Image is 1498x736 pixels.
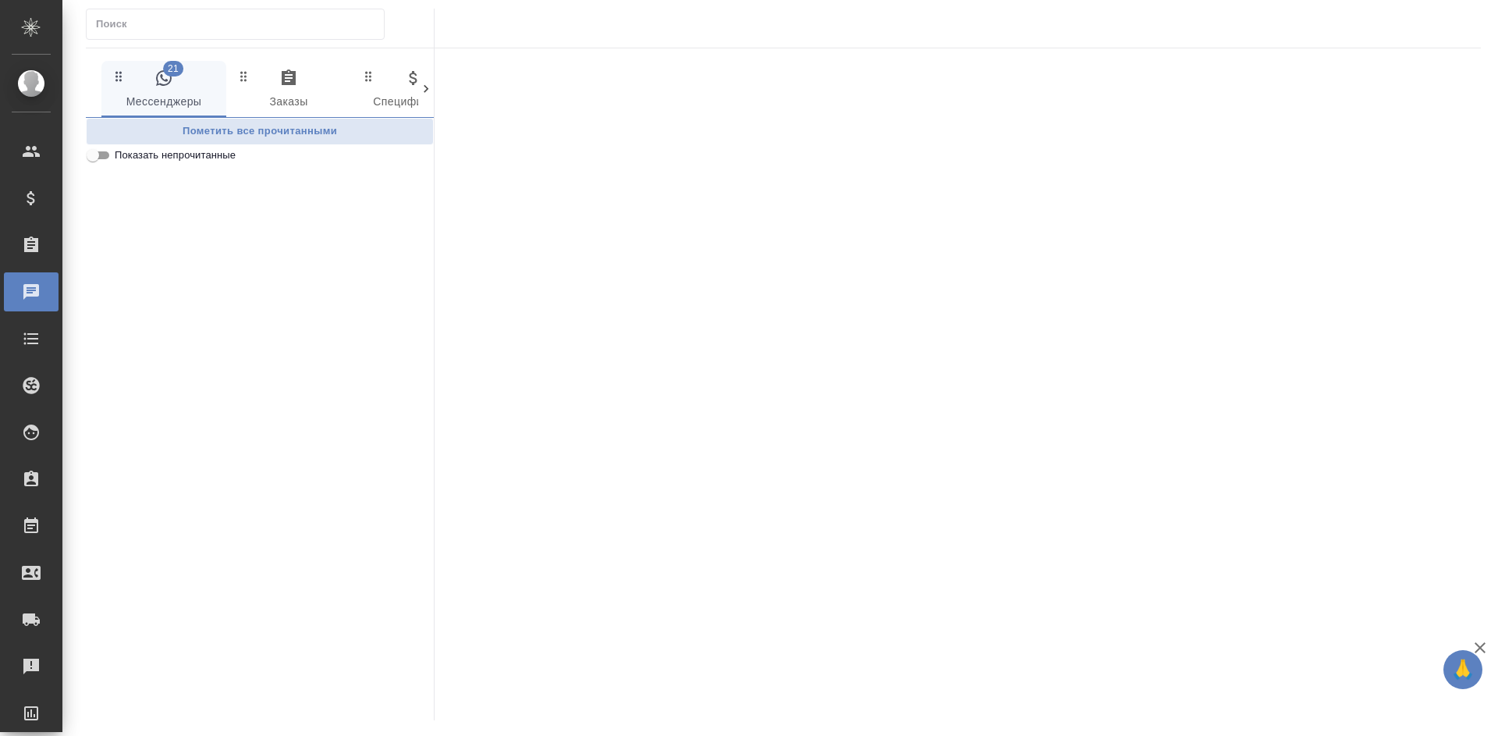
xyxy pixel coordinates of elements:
[361,69,376,84] svg: Зажми и перетащи, чтобы поменять порядок вкладок
[163,61,183,76] span: 21
[86,118,434,145] button: Пометить все прочитанными
[236,69,251,84] svg: Зажми и перетащи, чтобы поменять порядок вкладок
[360,69,467,112] span: Спецификации
[111,69,217,112] span: Мессенджеры
[96,13,384,35] input: Поиск
[112,69,126,84] svg: Зажми и перетащи, чтобы поменять порядок вкладок
[236,69,342,112] span: Заказы
[94,123,425,140] span: Пометить все прочитанными
[1450,653,1476,686] span: 🙏
[115,148,236,163] span: Показать непрочитанные
[1443,650,1482,689] button: 🙏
